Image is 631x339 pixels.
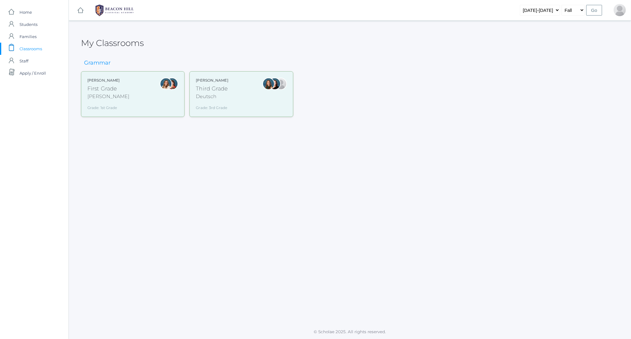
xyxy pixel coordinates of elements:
[19,43,42,55] span: Classrooms
[87,103,129,111] div: Grade: 1st Grade
[196,93,228,100] div: Deutsch
[263,78,275,90] div: Andrea Deutsch
[19,67,46,79] span: Apply / Enroll
[269,78,281,90] div: Katie Watters
[196,103,228,111] div: Grade: 3rd Grade
[87,78,129,83] div: [PERSON_NAME]
[160,78,172,90] div: Liv Barber
[614,4,626,16] div: Katelyn Doss
[19,55,28,67] span: Staff
[87,93,129,100] div: [PERSON_NAME]
[275,78,287,90] div: Juliana Fowler
[196,85,228,93] div: Third Grade
[81,60,114,66] h3: Grammar
[196,78,228,83] div: [PERSON_NAME]
[92,3,137,18] img: BHCALogos-05-308ed15e86a5a0abce9b8dd61676a3503ac9727e845dece92d48e8588c001991.png
[69,329,631,335] p: © Scholae 2025. All rights reserved.
[19,30,37,43] span: Families
[81,38,144,48] h2: My Classrooms
[19,6,32,18] span: Home
[166,78,178,90] div: Heather Wallock
[586,5,602,16] input: Go
[19,18,37,30] span: Students
[87,85,129,93] div: First Grade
